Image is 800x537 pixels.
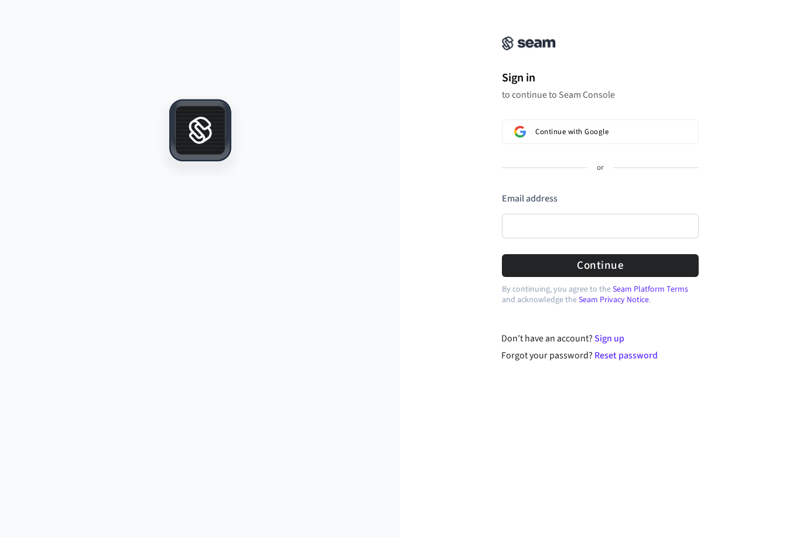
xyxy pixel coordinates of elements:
[502,36,556,50] img: Seam Console
[501,331,699,346] div: Don't have an account?
[579,294,649,306] a: Seam Privacy Notice
[535,127,608,136] span: Continue with Google
[502,69,699,87] h1: Sign in
[501,348,699,362] div: Forgot your password?
[613,283,688,295] a: Seam Platform Terms
[502,254,699,277] button: Continue
[502,89,699,101] p: to continue to Seam Console
[594,332,624,345] a: Sign up
[514,126,526,138] img: Sign in with Google
[594,349,658,362] a: Reset password
[502,284,699,305] p: By continuing, you agree to the and acknowledge the .
[502,192,558,205] label: Email address
[597,163,604,173] p: or
[502,119,699,144] button: Sign in with GoogleContinue with Google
